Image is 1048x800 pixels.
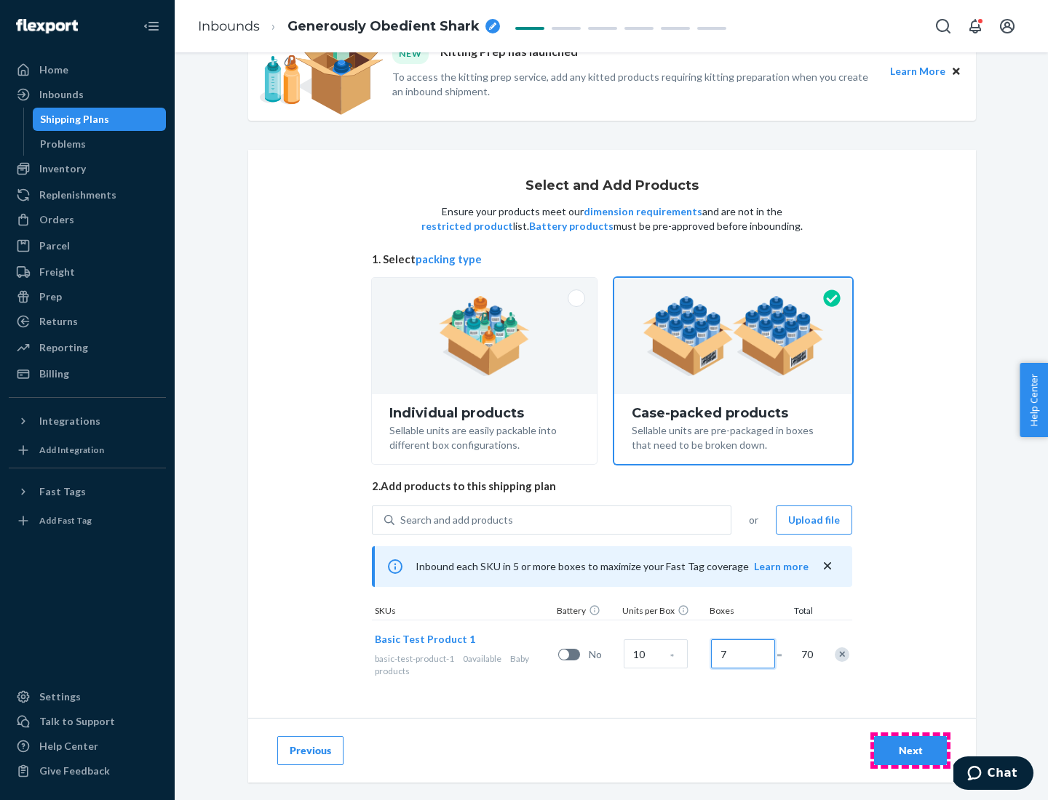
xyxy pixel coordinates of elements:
[372,546,852,587] div: Inbound each SKU in 5 or more boxes to maximize your Fast Tag coverage
[890,63,945,79] button: Learn More
[9,310,166,333] a: Returns
[835,647,849,662] div: Remove Item
[198,18,260,34] a: Inbounds
[463,653,501,664] span: 0 available
[711,639,775,668] input: Number of boxes
[525,179,699,193] h1: Select and Add Products
[9,509,166,532] a: Add Fast Tag
[439,296,530,376] img: individual-pack.facf35554cb0f1810c75b2bd6df2d64e.png
[39,414,100,428] div: Integrations
[584,204,702,219] button: dimension requirements
[1020,363,1048,437] button: Help Center
[39,340,88,355] div: Reporting
[632,406,835,420] div: Case-packed products
[416,252,482,267] button: packing type
[9,234,166,257] a: Parcel
[9,260,166,284] a: Freight
[392,70,877,99] p: To access the kitting prep service, add any kitted products requiring kitting preparation when yo...
[277,736,344,765] button: Previous
[33,132,167,156] a: Problems
[375,653,454,664] span: basic-test-product-1
[39,265,75,279] div: Freight
[39,689,81,704] div: Settings
[420,204,804,233] p: Ensure your products meet our and are not in the list. must be pre-approved before inbounding.
[798,647,813,662] span: 70
[39,239,70,253] div: Parcel
[389,406,579,420] div: Individual products
[372,252,852,267] span: 1. Select
[39,367,69,381] div: Billing
[874,736,947,765] button: Next
[287,17,480,36] span: Generously Obedient Shark
[886,743,934,758] div: Next
[9,759,166,783] button: Give Feedback
[33,108,167,131] a: Shipping Plans
[39,444,104,456] div: Add Integration
[39,87,84,102] div: Inbounds
[9,409,166,433] button: Integrations
[9,336,166,359] a: Reporting
[9,208,166,231] a: Orders
[39,714,115,729] div: Talk to Support
[40,137,86,151] div: Problems
[39,161,86,176] div: Inventory
[632,420,835,452] div: Sellable units are pre-packaged in boxes that need to be broken down.
[375,633,475,645] span: Basic Test Product 1
[9,83,166,106] a: Inbounds
[39,764,110,778] div: Give Feedback
[624,639,688,668] input: Case Quantity
[372,604,554,620] div: SKUs
[948,63,964,79] button: Close
[9,710,166,733] button: Talk to Support
[39,484,86,499] div: Fast Tags
[39,514,92,527] div: Add Fast Tag
[9,157,166,180] a: Inventory
[619,604,707,620] div: Units per Box
[389,420,579,452] div: Sellable units are easily packable into different box configurations.
[39,739,98,753] div: Help Center
[589,647,618,662] span: No
[9,58,166,81] a: Home
[372,479,852,494] span: 2. Add products to this shipping plan
[9,183,166,207] a: Replenishments
[554,604,619,620] div: Battery
[993,12,1022,41] button: Open account menu
[953,756,1033,793] iframe: Opens a widget where you can chat to one of our agents
[529,219,614,233] button: Battery products
[375,652,552,677] div: Baby products
[820,559,835,574] button: close
[39,63,68,77] div: Home
[643,296,824,376] img: case-pack.59cecea509d18c883b923b81aeac6d0b.png
[39,289,62,304] div: Prep
[16,19,78,33] img: Flexport logo
[776,505,852,535] button: Upload file
[137,12,166,41] button: Close Navigation
[777,647,791,662] span: =
[9,685,166,708] a: Settings
[440,44,578,63] p: Kitting Prep has launched
[9,480,166,503] button: Fast Tags
[39,212,74,227] div: Orders
[39,188,116,202] div: Replenishments
[929,12,958,41] button: Open Search Box
[749,513,758,527] span: or
[9,362,166,385] a: Billing
[779,604,816,620] div: Total
[186,5,512,48] ol: breadcrumbs
[40,112,109,127] div: Shipping Plans
[9,285,166,308] a: Prep
[9,735,166,758] a: Help Center
[375,632,475,647] button: Basic Test Product 1
[707,604,779,620] div: Boxes
[961,12,990,41] button: Open notifications
[421,219,513,233] button: restricted product
[9,439,166,462] a: Add Integration
[400,513,513,527] div: Search and add products
[392,44,429,63] div: NEW
[754,559,809,574] button: Learn more
[39,314,78,329] div: Returns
